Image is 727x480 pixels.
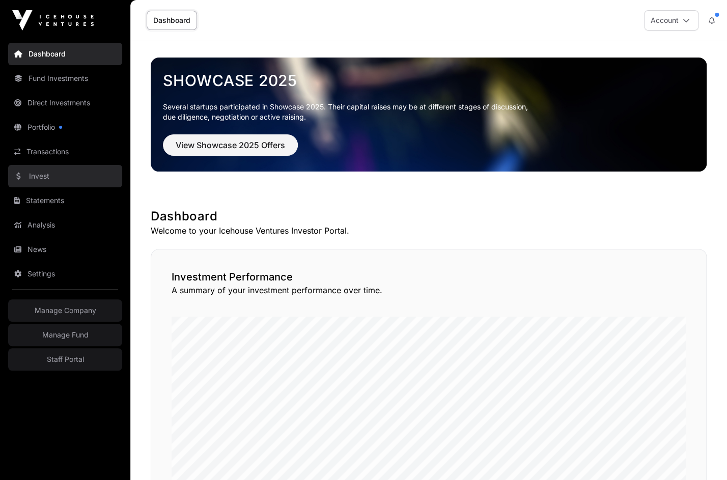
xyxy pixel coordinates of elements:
a: Transactions [8,140,122,163]
img: Icehouse Ventures Logo [12,10,94,31]
h2: Investment Performance [172,270,686,284]
a: Staff Portal [8,348,122,371]
a: Analysis [8,214,122,236]
a: Dashboard [8,43,122,65]
p: A summary of your investment performance over time. [172,284,686,296]
img: Showcase 2025 [151,58,707,172]
a: Manage Fund [8,324,122,346]
a: Showcase 2025 [163,71,694,90]
a: Statements [8,189,122,212]
a: Manage Company [8,299,122,322]
p: Welcome to your Icehouse Ventures Investor Portal. [151,224,707,237]
a: Dashboard [147,11,197,30]
span: View Showcase 2025 Offers [176,139,285,151]
h1: Dashboard [151,208,707,224]
a: Settings [8,263,122,285]
a: News [8,238,122,261]
a: Fund Investments [8,67,122,90]
a: Portfolio [8,116,122,138]
a: View Showcase 2025 Offers [163,145,298,155]
a: Invest [8,165,122,187]
button: View Showcase 2025 Offers [163,134,298,156]
button: Account [644,10,698,31]
p: Several startups participated in Showcase 2025. Their capital raises may be at different stages o... [163,102,694,122]
a: Direct Investments [8,92,122,114]
iframe: Chat Widget [676,431,727,480]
